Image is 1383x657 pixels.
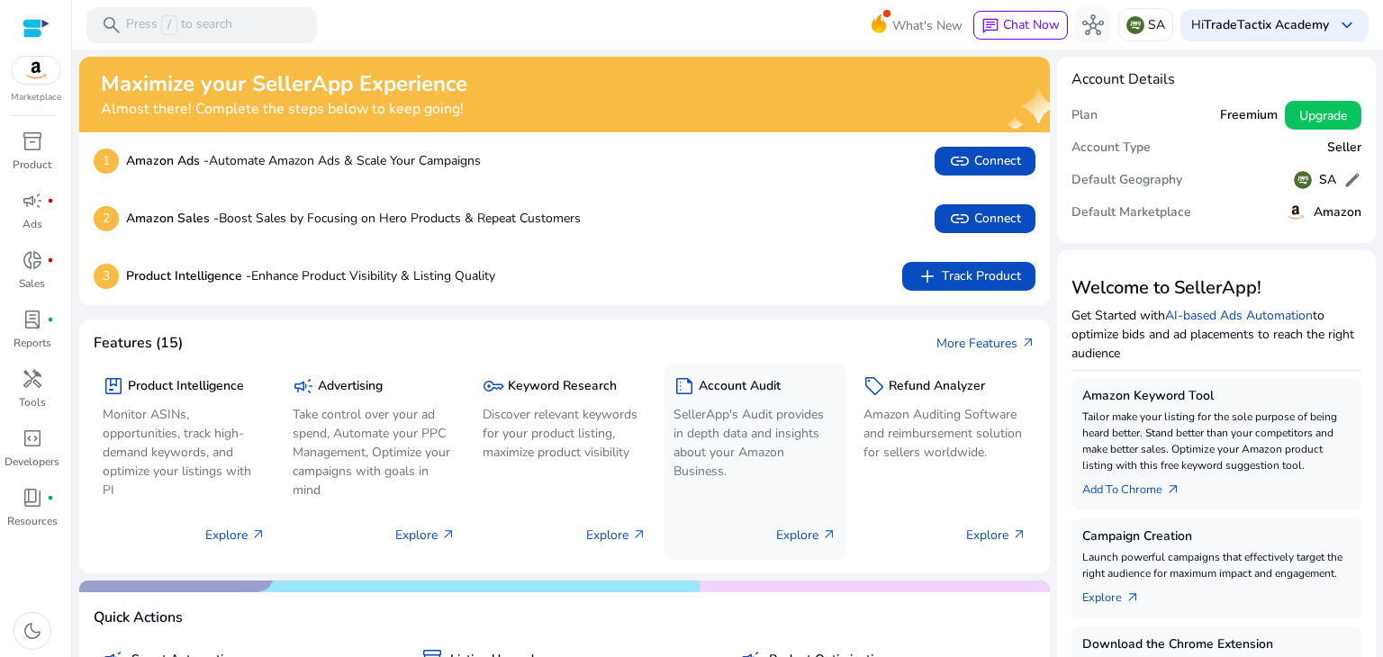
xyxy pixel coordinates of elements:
p: Monitor ASINs, opportunities, track high-demand keywords, and optimize your listings with PI [103,405,266,499]
p: Boost Sales by Focusing on Hero Products & Repeat Customers [126,209,581,228]
p: Enhance Product Visibility & Listing Quality [126,266,495,285]
span: fiber_manual_record [47,316,54,323]
span: arrow_outward [632,527,646,542]
a: Explorearrow_outward [1082,581,1154,607]
img: amazon.svg [12,57,60,84]
p: 3 [94,264,119,289]
h3: Welcome to SellerApp! [1071,277,1361,299]
h5: Keyword Research [508,379,617,394]
img: sa.svg [1294,171,1312,189]
h5: SA [1319,173,1336,188]
span: / [161,15,177,35]
p: Product [13,157,51,173]
span: campaign [293,375,314,397]
b: TradeTactix Academy [1204,16,1329,33]
p: Explore [395,526,456,544]
span: donut_small [22,249,43,271]
h5: Amazon [1314,205,1361,220]
button: addTrack Product [902,262,1035,291]
p: Automate Amazon Ads & Scale Your Campaigns [126,151,481,170]
span: arrow_outward [1021,336,1035,350]
p: Developers [5,454,59,470]
span: arrow_outward [822,527,836,542]
p: Tailor make your listing for the sole purpose of being heard better. Stand better than your compe... [1082,409,1351,473]
p: Reports [14,335,51,351]
b: Amazon Sales - [126,210,219,227]
span: sell [863,375,885,397]
h5: Account Audit [699,379,781,394]
span: What's New [892,10,963,41]
span: code_blocks [22,427,43,449]
span: Connect [949,150,1021,172]
h5: Freemium [1220,108,1278,123]
p: SA [1148,9,1165,40]
span: Upgrade [1299,106,1347,125]
h5: Download the Chrome Extension [1082,637,1351,652]
p: Resources [7,513,58,529]
p: Ads [23,216,42,232]
p: Amazon Auditing Software and reimbursement solution for sellers worldwide. [863,405,1026,462]
h5: Plan [1071,108,1098,123]
span: handyman [22,368,43,390]
p: Tools [19,394,46,410]
img: amazon.svg [1285,202,1306,223]
p: Explore [966,526,1026,544]
p: Explore [776,526,836,544]
h5: Account Type [1071,140,1151,156]
p: Get Started with to optimize bids and ad placements to reach the right audience [1071,306,1361,363]
button: linkConnect [935,204,1035,233]
span: campaign [22,190,43,211]
span: arrow_outward [251,527,266,542]
span: dark_mode [22,620,43,642]
span: package [103,375,124,397]
p: SellerApp's Audit provides in depth data and insights about your Amazon Business. [673,405,836,481]
h5: Campaign Creation [1082,529,1351,544]
span: arrow_outward [1125,590,1140,605]
p: Take control over your ad spend, Automate your PPC Management, Optimize your campaigns with goals... [293,405,456,499]
a: More Featuresarrow_outward [936,334,1035,353]
p: 1 [94,148,119,174]
span: Chat Now [1003,16,1060,33]
p: 2 [94,206,119,231]
h4: Account Details [1071,71,1175,88]
img: sa.svg [1126,16,1144,34]
b: Amazon Ads - [126,152,209,169]
span: key [483,375,504,397]
button: Upgrade [1285,101,1361,130]
h5: Refund Analyzer [889,379,985,394]
h4: Quick Actions [94,609,183,626]
h5: Default Geography [1071,173,1182,188]
span: hub [1082,14,1104,36]
p: Discover relevant keywords for your product listing, maximize product visibility [483,405,646,462]
span: Connect [949,208,1021,229]
h4: Features (15) [94,335,183,352]
h5: Product Intelligence [128,379,244,394]
p: Launch powerful campaigns that effectively target the right audience for maximum impact and engag... [1082,549,1351,581]
button: linkConnect [935,147,1035,175]
span: arrow_outward [1166,482,1180,497]
h4: Almost there! Complete the steps below to keep going! [101,101,467,118]
span: lab_profile [22,309,43,330]
span: link [949,150,971,172]
span: book_4 [22,487,43,508]
span: link [949,208,971,229]
span: fiber_manual_record [47,256,54,264]
span: edit [1343,171,1361,189]
span: Track Product [917,265,1021,287]
h2: Maximize your SellerApp Experience [101,71,467,97]
a: Add To Chrome [1082,473,1195,499]
span: keyboard_arrow_down [1336,14,1358,36]
span: search [101,14,122,36]
span: arrow_outward [1012,527,1026,542]
p: Hi [1191,19,1329,31]
h5: Amazon Keyword Tool [1082,389,1351,404]
h5: Default Marketplace [1071,205,1191,220]
span: add [917,265,938,287]
button: chatChat Now [973,11,1068,40]
p: Explore [586,526,646,544]
p: Explore [205,526,266,544]
b: Product Intelligence - [126,267,251,284]
button: hub [1075,7,1111,43]
span: inventory_2 [22,130,43,152]
span: fiber_manual_record [47,197,54,204]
